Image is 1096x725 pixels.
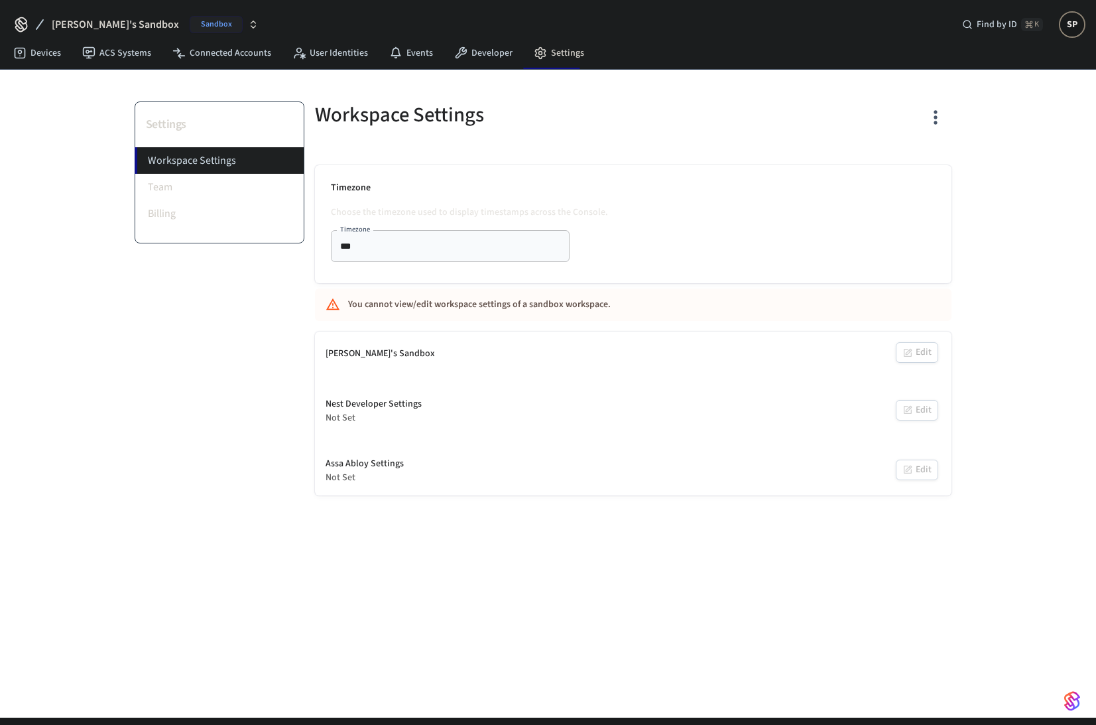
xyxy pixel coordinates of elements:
div: Nest Developer Settings [326,397,422,411]
div: Not Set [326,471,404,485]
a: Settings [523,41,595,65]
span: Find by ID [977,18,1017,31]
li: Workspace Settings [135,147,304,174]
div: [PERSON_NAME]'s Sandbox [326,347,435,361]
div: You cannot view/edit workspace settings of a sandbox workspace. [348,293,840,317]
li: Team [135,174,304,200]
li: Billing [135,200,304,227]
label: Timezone [340,224,370,234]
a: Devices [3,41,72,65]
span: Sandbox [190,16,243,33]
span: SP [1060,13,1084,36]
a: Connected Accounts [162,41,282,65]
a: Events [379,41,444,65]
span: [PERSON_NAME]'s Sandbox [52,17,179,33]
a: ACS Systems [72,41,162,65]
img: SeamLogoGradient.69752ec5.svg [1064,691,1080,712]
a: Developer [444,41,523,65]
div: Not Set [326,411,422,425]
button: SP [1059,11,1085,38]
a: User Identities [282,41,379,65]
div: Assa Abloy Settings [326,457,404,471]
span: ⌘ K [1021,18,1043,31]
h5: Workspace Settings [315,101,625,129]
div: Find by ID⌘ K [951,13,1054,36]
p: Choose the timezone used to display timestamps across the Console. [331,206,936,220]
h3: Settings [146,115,293,134]
p: Timezone [331,181,936,195]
